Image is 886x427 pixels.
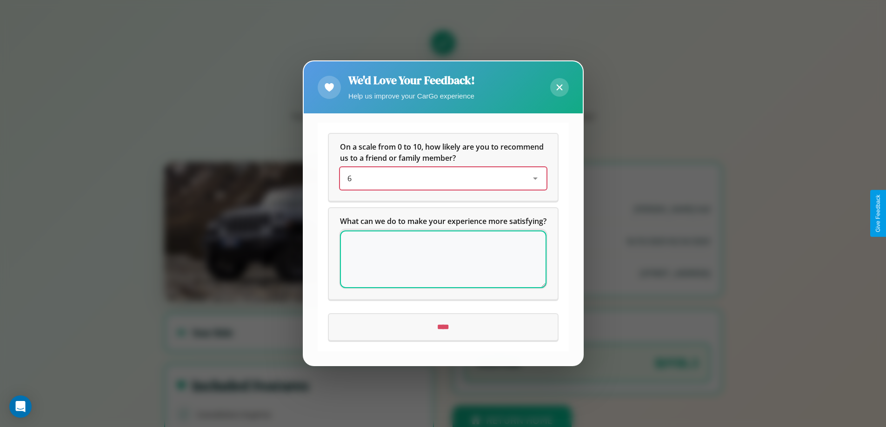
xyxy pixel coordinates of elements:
[340,168,546,190] div: On a scale from 0 to 10, how likely are you to recommend us to a friend or family member?
[340,142,546,164] h5: On a scale from 0 to 10, how likely are you to recommend us to a friend or family member?
[340,217,546,227] span: What can we do to make your experience more satisfying?
[348,90,475,102] p: Help us improve your CarGo experience
[329,134,558,201] div: On a scale from 0 to 10, how likely are you to recommend us to a friend or family member?
[347,174,352,184] span: 6
[9,395,32,418] div: Open Intercom Messenger
[875,195,881,232] div: Give Feedback
[348,72,475,88] h2: We'd Love Your Feedback!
